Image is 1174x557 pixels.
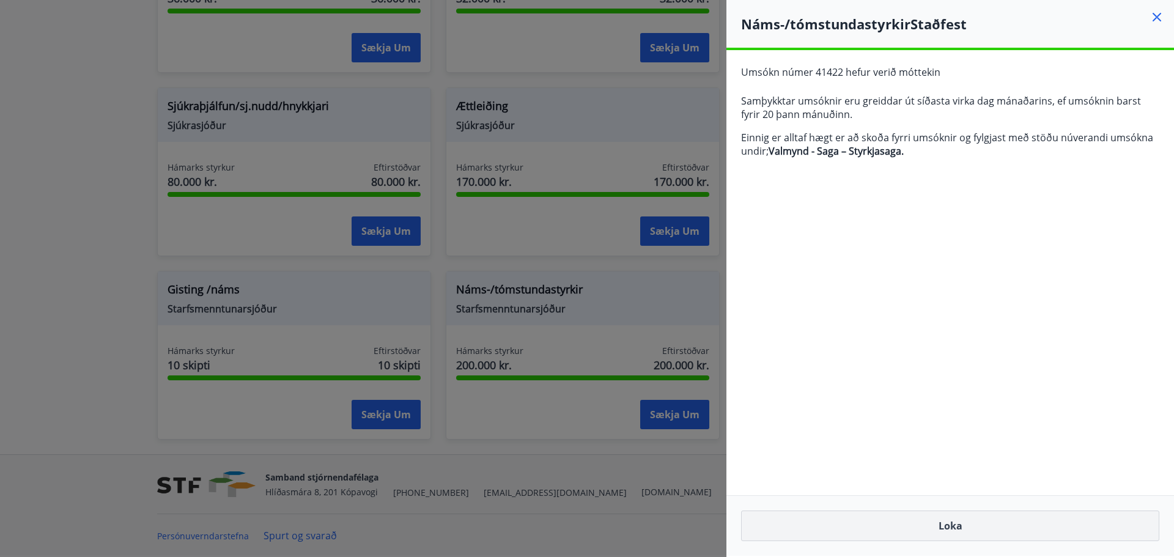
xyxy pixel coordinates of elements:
button: Loka [741,511,1159,541]
strong: Valmynd - Saga – Styrkjasaga. [769,144,904,158]
h4: Náms-/tómstundastyrkir Staðfest [741,15,1174,33]
p: Einnig er alltaf hægt er að skoða fyrri umsóknir og fylgjast með stöðu núverandi umsókna undir; [741,131,1159,158]
p: Samþykktar umsóknir eru greiddar út síðasta virka dag mánaðarins, ef umsóknin barst fyrir 20 þann... [741,94,1159,121]
span: Umsókn númer 41422 hefur verið móttekin [741,65,940,79]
